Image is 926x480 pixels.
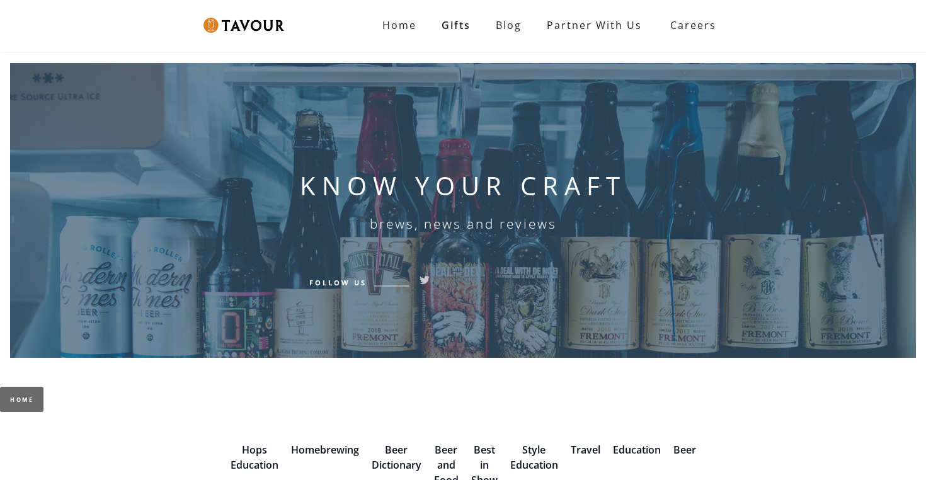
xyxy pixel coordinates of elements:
[382,18,416,32] strong: Home
[673,443,696,457] a: Beer
[670,13,716,38] strong: Careers
[429,13,483,38] a: Gifts
[291,443,359,457] a: Homebrewing
[534,13,654,38] a: Partner with Us
[510,443,558,472] a: Style Education
[372,443,421,472] a: Beer Dictionary
[483,13,534,38] a: Blog
[370,216,557,231] h6: brews, news and reviews
[571,443,600,457] a: Travel
[231,443,278,472] a: Hops Education
[309,277,367,288] h6: Follow Us
[654,8,726,43] a: Careers
[370,13,429,38] a: Home
[613,443,661,457] a: Education
[300,171,626,201] h1: KNOW YOUR CRAFT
